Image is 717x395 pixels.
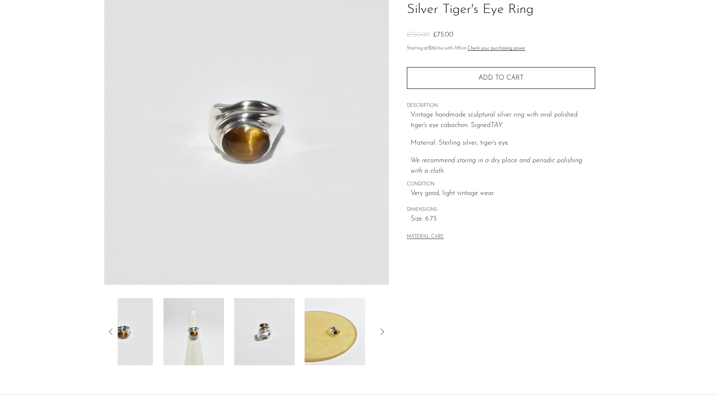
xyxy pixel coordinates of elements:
[163,298,224,365] img: Silver Tiger's Eye Ring
[93,298,153,365] img: Silver Tiger's Eye Ring
[407,45,595,52] p: Starting at /mo with Affirm.
[468,46,525,51] a: Check your purchasing power - Learn more about Affirm Financing (opens in modal)
[407,102,595,110] span: DESCRIPTION
[407,67,595,89] button: Add to cart
[411,157,582,175] i: We recommend storing in a dry place and periodic polishing with a cloth.
[478,75,524,81] span: Add to cart
[305,298,365,365] img: Silver Tiger's Eye Ring
[407,234,444,240] button: MATERIAL CARE
[407,181,595,188] span: CONDITION
[491,122,503,129] em: TAY.
[433,31,453,38] span: £75.00
[407,206,595,214] span: DIMENSIONS
[411,188,595,199] span: Very good; light vintage wear.
[407,31,430,38] span: £150.00
[428,46,436,51] span: $26
[411,138,595,149] p: Material: Sterling silver, tiger's eye.
[234,298,295,365] img: Silver Tiger's Eye Ring
[411,110,595,131] p: Vintage handmade sculptural silver ring with oval polished tiger's eye cabochon. Signed
[411,214,595,225] span: Size: 6.75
